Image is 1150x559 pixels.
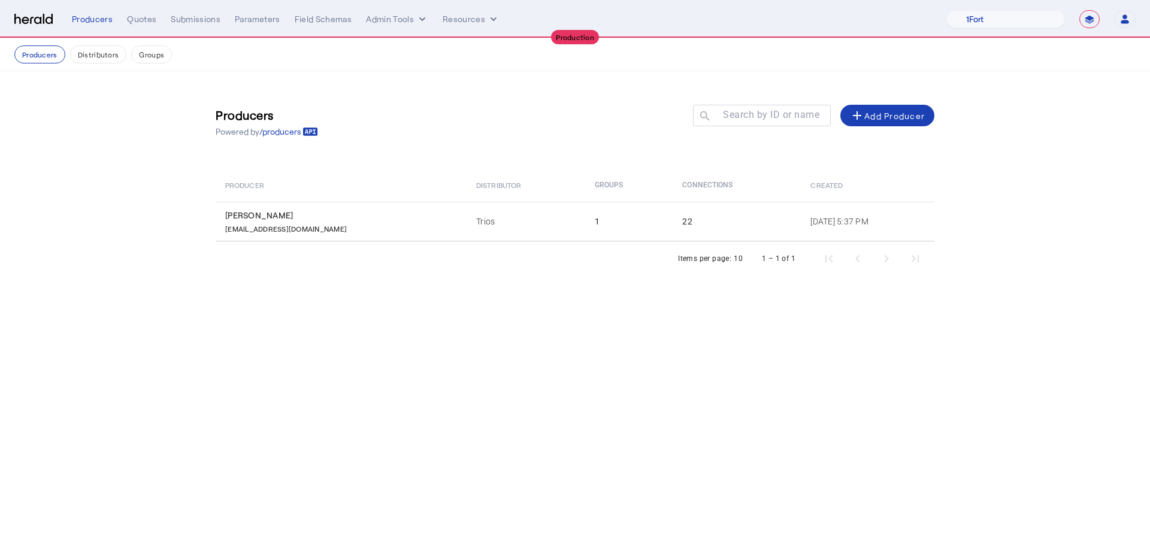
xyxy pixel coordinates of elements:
[682,215,796,227] div: 22
[801,202,934,241] td: [DATE] 5:37 PM
[366,13,428,25] button: internal dropdown menu
[216,126,318,138] p: Powered by
[131,45,172,63] button: Groups
[734,253,743,265] div: 10
[235,13,280,25] div: Parameters
[850,108,925,123] div: Add Producer
[127,13,156,25] div: Quotes
[693,110,713,124] mat-icon: search
[14,45,65,63] button: Producers
[14,14,53,25] img: Herald Logo
[762,253,795,265] div: 1 – 1 of 1
[443,13,500,25] button: Resources dropdown menu
[840,105,934,126] button: Add Producer
[216,168,467,202] th: Producer
[850,108,864,123] mat-icon: add
[225,209,462,221] div: [PERSON_NAME]
[467,202,585,241] td: Trios
[225,221,347,233] p: [EMAIL_ADDRESS][DOMAIN_NAME]
[673,168,801,202] th: Connections
[171,13,220,25] div: Submissions
[678,253,731,265] div: Items per page:
[801,168,934,202] th: Created
[70,45,127,63] button: Distributors
[467,168,585,202] th: Distributor
[551,30,599,44] div: Production
[295,13,352,25] div: Field Schemas
[72,13,113,25] div: Producers
[216,107,318,123] h3: Producers
[585,168,673,202] th: Groups
[585,202,673,241] td: 1
[723,109,819,120] mat-label: Search by ID or name
[259,126,318,138] a: /producers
